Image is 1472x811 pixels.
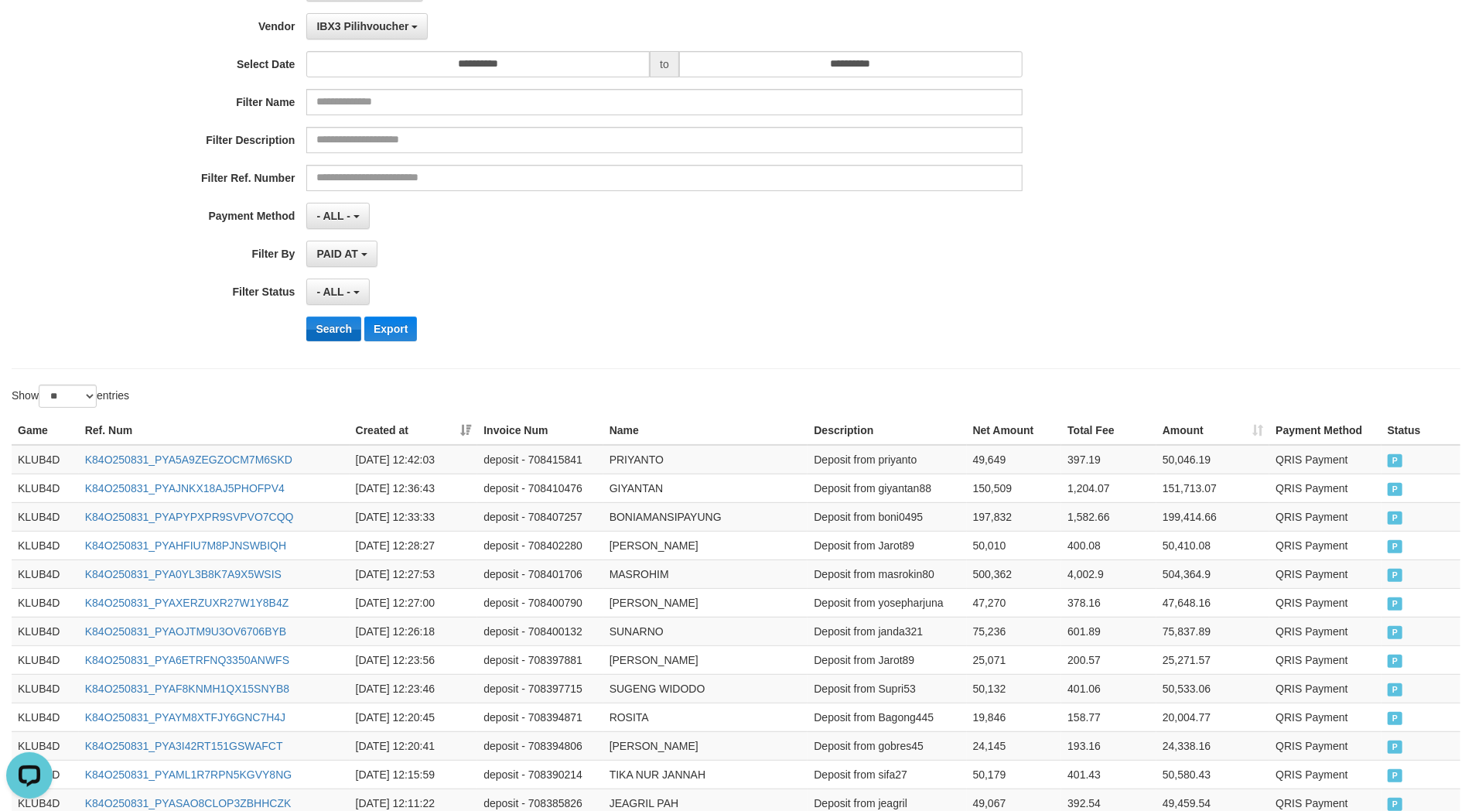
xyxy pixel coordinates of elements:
td: Deposit from boni0495 [808,502,966,531]
td: deposit - 708402280 [477,531,603,559]
th: Created at: activate to sort column ascending [350,416,478,445]
td: deposit - 708394806 [477,731,603,760]
td: QRIS Payment [1269,588,1381,617]
a: K84O250831_PYA0YL3B8K7A9X5WSIS [85,568,282,580]
label: Show entries [12,385,129,408]
a: K84O250831_PYAOJTM9U3OV6706BYB [85,625,286,638]
td: 50,010 [967,531,1062,559]
td: [DATE] 12:20:41 [350,731,478,760]
td: 49,649 [967,445,1062,474]
th: Description [808,416,966,445]
a: K84O250831_PYAF8KNMH1QX15SNYB8 [85,683,289,695]
td: [PERSON_NAME] [603,731,808,760]
td: 4,002.9 [1061,559,1156,588]
span: PAID [1388,626,1403,639]
td: [DATE] 12:23:56 [350,645,478,674]
select: Showentries [39,385,97,408]
td: KLUB4D [12,445,79,474]
td: QRIS Payment [1269,502,1381,531]
td: [DATE] 12:23:46 [350,674,478,703]
td: 50,533.06 [1156,674,1269,703]
a: K84O250831_PYAYM8XTFJY6GNC7H4J [85,711,285,724]
td: [DATE] 12:26:18 [350,617,478,645]
a: K84O250831_PYAML1R7RPN5KGVY8NG [85,768,292,781]
span: PAID AT [316,248,357,260]
td: 50,132 [967,674,1062,703]
th: Game [12,416,79,445]
td: 20,004.77 [1156,703,1269,731]
a: K84O250831_PYAXERZUXR27W1Y8B4Z [85,597,289,609]
td: [DATE] 12:27:53 [350,559,478,588]
td: deposit - 708390214 [477,760,603,789]
td: Deposit from yosepharjuna [808,588,966,617]
td: QRIS Payment [1269,474,1381,502]
td: [DATE] 12:20:45 [350,703,478,731]
td: KLUB4D [12,645,79,674]
td: QRIS Payment [1269,445,1381,474]
th: Total Fee [1061,416,1156,445]
td: [DATE] 12:42:03 [350,445,478,474]
th: Ref. Num [79,416,350,445]
span: PAID [1388,798,1403,811]
span: PAID [1388,540,1403,553]
th: Name [603,416,808,445]
td: Deposit from gobres45 [808,731,966,760]
span: PAID [1388,569,1403,582]
td: [DATE] 12:33:33 [350,502,478,531]
td: Deposit from Jarot89 [808,531,966,559]
span: PAID [1388,597,1403,611]
td: Deposit from Bagong445 [808,703,966,731]
td: 397.19 [1061,445,1156,474]
td: KLUB4D [12,531,79,559]
td: 50,410.08 [1156,531,1269,559]
td: 199,414.66 [1156,502,1269,531]
button: Open LiveChat chat widget [6,6,53,53]
td: 601.89 [1061,617,1156,645]
td: KLUB4D [12,674,79,703]
td: 158.77 [1061,703,1156,731]
td: QRIS Payment [1269,703,1381,731]
td: deposit - 708394871 [477,703,603,731]
td: 200.57 [1061,645,1156,674]
span: PAID [1388,512,1403,525]
td: 150,509 [967,474,1062,502]
td: 75,837.89 [1156,617,1269,645]
a: K84O250831_PYA5A9ZEGZOCM7M6SKD [85,453,292,466]
td: [DATE] 12:15:59 [350,760,478,789]
td: [DATE] 12:27:00 [350,588,478,617]
td: deposit - 708410476 [477,474,603,502]
td: KLUB4D [12,474,79,502]
th: Status [1381,416,1460,445]
td: [DATE] 12:28:27 [350,531,478,559]
a: K84O250831_PYAHFIU7M8PJNSWBIQH [85,539,286,552]
td: 25,071 [967,645,1062,674]
td: KLUB4D [12,617,79,645]
td: 500,362 [967,559,1062,588]
td: Deposit from sifa27 [808,760,966,789]
button: Search [306,317,361,341]
td: 75,236 [967,617,1062,645]
span: IBX3 Pilihvoucher [316,20,408,33]
td: 19,846 [967,703,1062,731]
th: Net Amount [967,416,1062,445]
td: SUNARNO [603,617,808,645]
td: Deposit from Supri53 [808,674,966,703]
a: K84O250831_PYASAO8CLOP3ZBHHCZK [85,797,292,809]
td: ROSITA [603,703,808,731]
td: [PERSON_NAME] [603,645,808,674]
button: - ALL - [306,203,369,229]
td: QRIS Payment [1269,559,1381,588]
td: deposit - 708397715 [477,674,603,703]
td: KLUB4D [12,559,79,588]
button: IBX3 Pilihvoucher [306,13,428,39]
a: K84O250831_PYA6ETRFNQ3350ANWFS [85,654,289,666]
td: deposit - 708407257 [477,502,603,531]
td: Deposit from giyantan88 [808,474,966,502]
td: QRIS Payment [1269,760,1381,789]
span: PAID [1388,683,1403,696]
a: K84O250831_PYAJNKX18AJ5PHOFPV4 [85,482,285,494]
td: 193.16 [1061,731,1156,760]
span: PAID [1388,655,1403,668]
td: MASROHIM [603,559,808,588]
th: Invoice Num [477,416,603,445]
